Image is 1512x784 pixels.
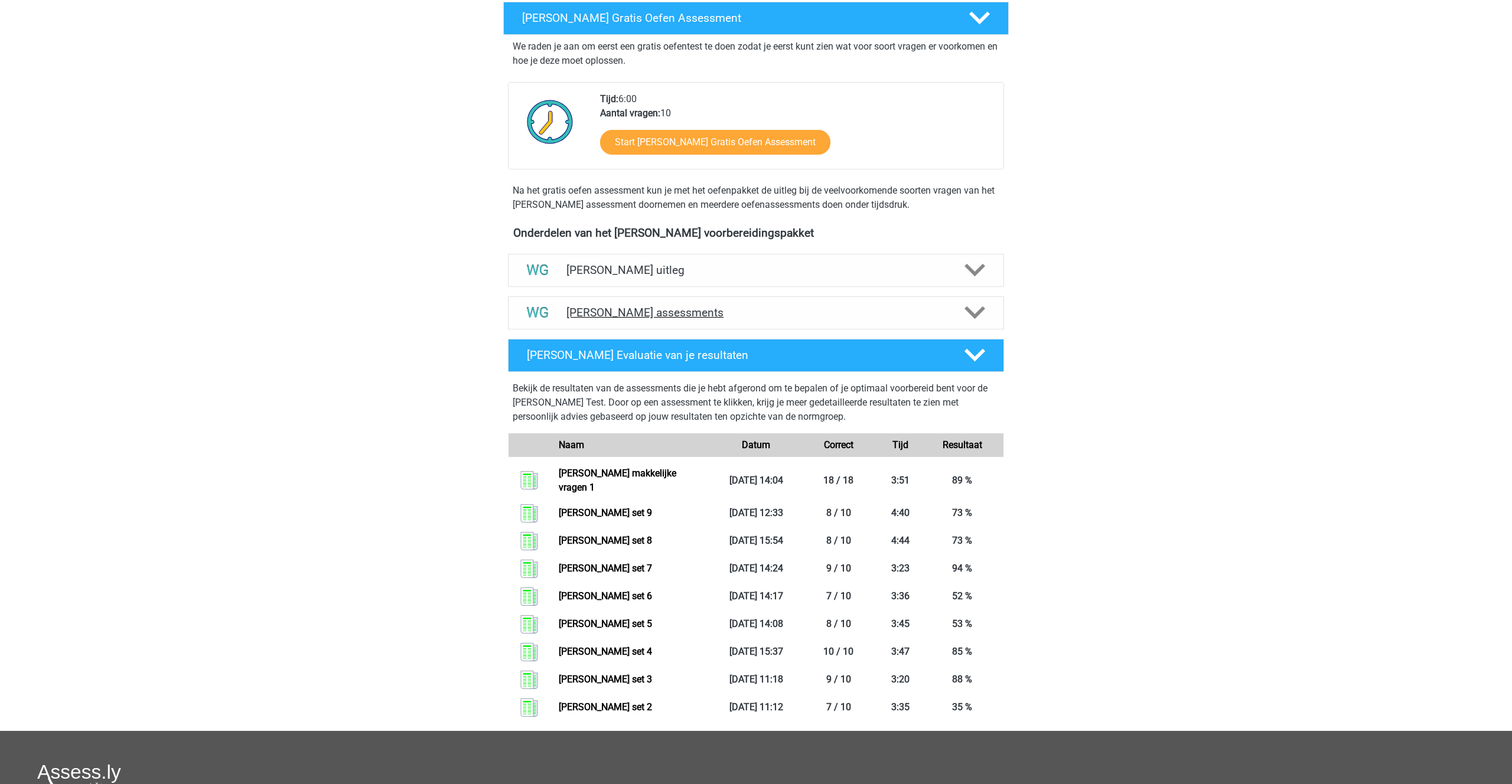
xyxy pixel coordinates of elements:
a: [PERSON_NAME] set 7 [559,563,652,574]
a: [PERSON_NAME] set 4 [559,646,652,657]
a: [PERSON_NAME] Evaluatie van je resultaten [503,339,1009,372]
a: uitleg [PERSON_NAME] uitleg [503,254,1009,287]
a: [PERSON_NAME] set 3 [559,674,652,685]
div: Datum [715,438,797,452]
h4: [PERSON_NAME] Evaluatie van je resultaten [527,348,946,362]
div: Correct [797,438,880,452]
a: Start [PERSON_NAME] Gratis Oefen Assessment [600,130,830,155]
a: [PERSON_NAME] Gratis Oefen Assessment [498,2,1014,35]
h4: [PERSON_NAME] uitleg [566,263,946,277]
a: [PERSON_NAME] set 9 [559,507,652,518]
img: watson glaser uitleg [523,255,553,285]
h4: [PERSON_NAME] assessments [566,306,946,319]
div: Na het gratis oefen assessment kun je met het oefenpakket de uitleg bij de veelvoorkomende soorte... [508,184,1004,212]
h4: [PERSON_NAME] Gratis Oefen Assessment [522,11,950,25]
a: [PERSON_NAME] set 8 [559,535,652,546]
img: Klok [520,92,580,151]
b: Tijd: [600,93,618,104]
p: We raden je aan om eerst een gratis oefentest te doen zodat je eerst kunt zien wat voor soort vra... [513,40,999,68]
a: [PERSON_NAME] set 6 [559,590,652,602]
a: [PERSON_NAME] makkelijke vragen 1 [559,468,676,493]
a: assessments [PERSON_NAME] assessments [503,296,1009,329]
a: [PERSON_NAME] set 5 [559,618,652,629]
a: [PERSON_NAME] set 2 [559,701,652,713]
p: Bekijk de resultaten van de assessments die je hebt afgerond om te bepalen of je optimaal voorber... [513,381,999,424]
div: Naam [550,438,715,452]
div: Resultaat [921,438,1003,452]
h4: Onderdelen van het [PERSON_NAME] voorbereidingspakket [513,226,999,240]
img: watson glaser assessments [523,298,553,328]
div: Tijd [880,438,921,452]
b: Aantal vragen: [600,107,660,119]
div: 6:00 10 [591,92,1003,169]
